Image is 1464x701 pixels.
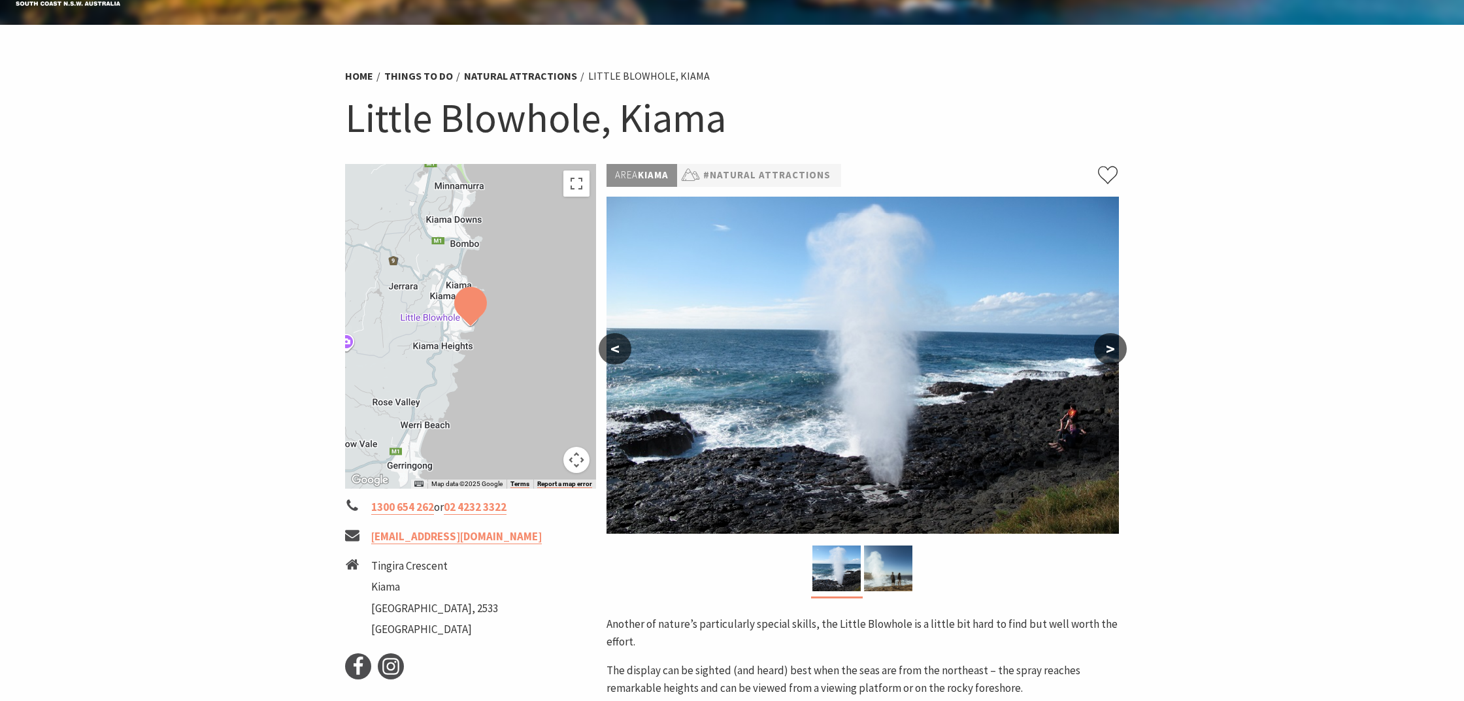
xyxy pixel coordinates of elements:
[371,578,498,596] li: Kiama
[345,69,373,83] a: Home
[563,171,590,197] button: Toggle fullscreen view
[371,557,498,575] li: Tingira Crescent
[371,500,434,515] a: 1300 654 262
[537,480,592,488] a: Report a map error
[371,600,498,617] li: [GEOGRAPHIC_DATA], 2533
[563,447,590,473] button: Map camera controls
[510,480,529,488] a: Terms (opens in new tab)
[864,546,912,591] img: Little Blowhole
[431,480,503,487] span: Map data ©2025 Google
[607,662,1119,697] p: The display can be sighted (and heard) best when the seas are from the northeast – the spray reac...
[1094,333,1127,365] button: >
[444,500,507,515] a: 02 4232 3322
[371,621,498,638] li: [GEOGRAPHIC_DATA]
[348,472,391,489] img: Google
[703,167,831,184] a: #Natural Attractions
[464,69,577,83] a: Natural Attractions
[607,164,677,187] p: Kiama
[607,615,1119,651] p: Another of nature’s particularly special skills, the Little Blowhole is a little bit hard to find...
[615,169,638,181] span: Area
[384,69,453,83] a: Things To Do
[371,529,542,544] a: [EMAIL_ADDRESS][DOMAIN_NAME]
[588,68,710,85] li: Little Blowhole, Kiama
[599,333,631,365] button: <
[414,480,424,489] button: Keyboard shortcuts
[345,498,596,516] li: or
[348,472,391,489] a: Click to see this area on Google Maps
[345,91,1119,144] h1: Little Blowhole, Kiama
